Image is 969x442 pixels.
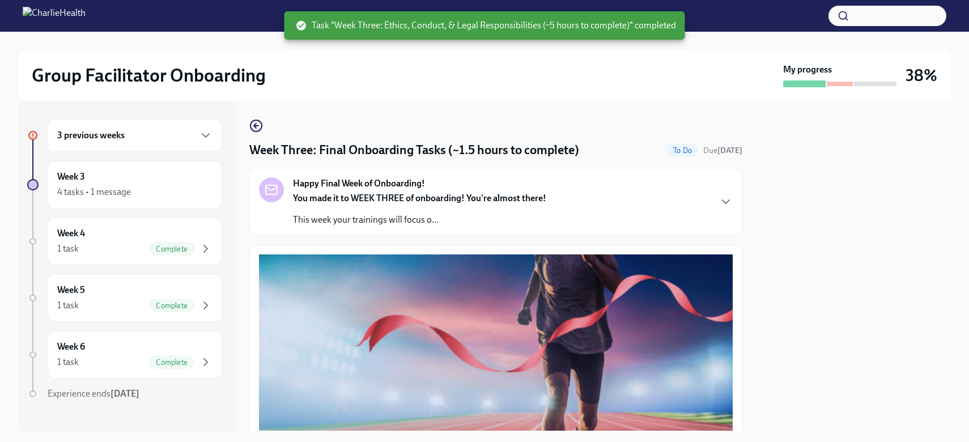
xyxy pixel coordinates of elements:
a: Week 34 tasks • 1 message [27,161,222,209]
span: Complete [149,358,194,367]
div: 3 previous weeks [48,119,222,152]
h6: Week 6 [57,341,85,353]
div: 1 task [57,356,79,368]
strong: My progress [783,63,832,76]
h3: 38% [906,65,937,86]
span: Complete [149,245,194,253]
h6: Week 5 [57,284,85,296]
h6: Week 4 [57,227,85,240]
div: 1 task [57,243,79,255]
strong: Happy Final Week of Onboarding! [293,177,425,190]
a: Week 51 taskComplete [27,274,222,322]
span: Due [703,146,742,155]
a: Week 41 taskComplete [27,218,222,265]
span: To Do [666,146,699,155]
h6: 3 previous weeks [57,129,125,142]
strong: [DATE] [717,146,742,155]
span: Complete [149,301,194,310]
p: This week your trainings will focus o... [293,214,546,226]
h2: Group Facilitator Onboarding [32,64,266,87]
img: CharlieHealth [23,7,86,25]
h4: Week Three: Final Onboarding Tasks (~1.5 hours to complete) [249,142,579,159]
span: Experience ends [48,388,139,399]
a: Week 61 taskComplete [27,331,222,379]
div: 1 task [57,299,79,312]
span: Task "Week Three: Ethics, Conduct, & Legal Responsibilities (~5 hours to complete)" completed [296,19,676,32]
div: 4 tasks • 1 message [57,186,131,198]
strong: You made it to WEEK THREE of onboarding! You're almost there! [293,193,546,203]
h6: Week 3 [57,171,85,183]
strong: [DATE] [110,388,139,399]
